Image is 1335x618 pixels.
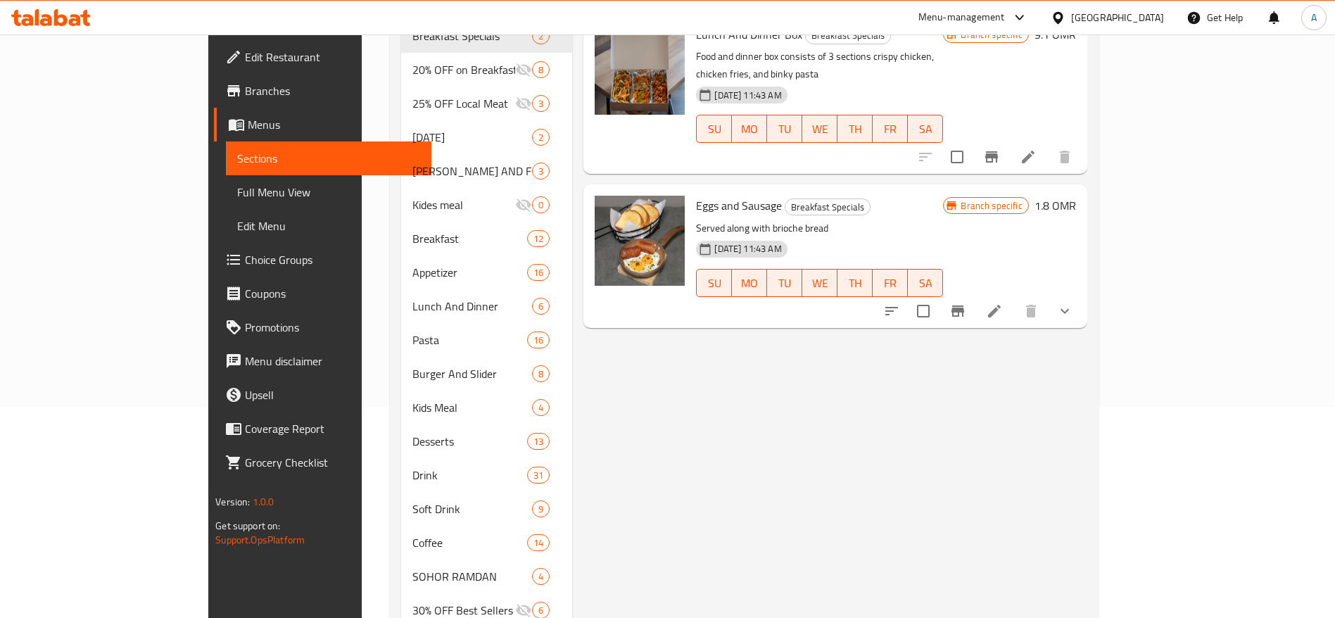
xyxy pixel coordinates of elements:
[532,196,550,213] div: items
[738,119,761,139] span: MO
[527,264,550,281] div: items
[873,269,908,297] button: FR
[412,27,533,44] span: Breakfast Specials
[412,129,533,146] span: [DATE]
[226,209,431,243] a: Edit Menu
[237,150,420,167] span: Sections
[412,433,527,450] div: Desserts
[808,119,832,139] span: WE
[843,273,867,294] span: TH
[401,222,573,256] div: Breakfast12
[214,344,431,378] a: Menu disclaimer
[215,531,305,549] a: Support.OpsPlatform
[412,264,527,281] div: Appetizer
[412,365,533,382] span: Burger And Slider
[401,256,573,289] div: Appetizer16
[1048,294,1082,328] button: show more
[532,298,550,315] div: items
[226,141,431,175] a: Sections
[412,298,533,315] div: Lunch And Dinner
[237,184,420,201] span: Full Menu View
[533,570,549,584] span: 4
[527,467,550,484] div: items
[528,435,549,448] span: 13
[837,115,873,143] button: TH
[1014,294,1048,328] button: delete
[909,296,938,326] span: Select to update
[401,120,573,154] div: [DATE]2
[732,115,767,143] button: MO
[533,367,549,381] span: 8
[412,467,527,484] div: Drink
[245,454,420,471] span: Grocery Checklist
[532,399,550,416] div: items
[532,27,550,44] div: items
[533,30,549,43] span: 2
[527,534,550,551] div: items
[696,269,732,297] button: SU
[215,493,250,511] span: Version:
[226,175,431,209] a: Full Menu View
[412,95,516,112] div: 25% OFF Local Meat
[532,365,550,382] div: items
[401,391,573,424] div: Kids Meal4
[802,115,837,143] button: WE
[214,378,431,412] a: Upsell
[955,199,1027,213] span: Branch specific
[785,199,870,215] span: Breakfast Specials
[595,25,685,115] img: Lunch And Dinner Box
[214,40,431,74] a: Edit Restaurant
[245,285,420,302] span: Coupons
[802,269,837,297] button: WE
[913,119,937,139] span: SA
[875,294,909,328] button: sort-choices
[515,61,532,78] svg: Inactive section
[245,420,420,437] span: Coverage Report
[1071,10,1164,25] div: [GEOGRAPHIC_DATA]
[527,332,550,348] div: items
[843,119,867,139] span: TH
[412,399,533,416] div: Kids Meal
[532,568,550,585] div: items
[214,446,431,479] a: Grocery Checklist
[696,195,782,216] span: Eggs and Sausage
[702,119,726,139] span: SU
[533,198,549,212] span: 0
[533,63,549,77] span: 8
[532,95,550,112] div: items
[412,500,533,517] span: Soft Drink
[214,74,431,108] a: Branches
[533,131,549,144] span: 2
[401,154,573,188] div: [PERSON_NAME] AND FRIENDS BOX3
[908,115,943,143] button: SA
[806,27,890,44] span: Breakfast Specials
[401,87,573,120] div: 25% OFF Local Meat3
[805,27,891,44] div: Breakfast Specials
[785,198,871,215] div: Breakfast Specials
[412,332,527,348] span: Pasta
[878,119,902,139] span: FR
[1020,149,1037,165] a: Edit menu item
[533,401,549,415] span: 4
[401,458,573,492] div: Drink31
[412,163,533,179] div: FaMILY AND FRIENDS BOX
[738,273,761,294] span: MO
[214,243,431,277] a: Choice Groups
[401,357,573,391] div: Burger And Slider8
[528,536,549,550] span: 14
[245,319,420,336] span: Promotions
[1311,10,1317,25] span: A
[412,129,533,146] div: Ramadan
[696,48,943,83] p: Food and dinner box consists of 3 sections crispy chicken, chicken fries, and binky pasta
[528,334,549,347] span: 16
[412,534,527,551] span: Coffee
[532,129,550,146] div: items
[767,269,802,297] button: TU
[913,273,937,294] span: SA
[412,196,516,213] div: Kides meal
[702,273,726,294] span: SU
[412,568,533,585] span: SOHOR RAMDAN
